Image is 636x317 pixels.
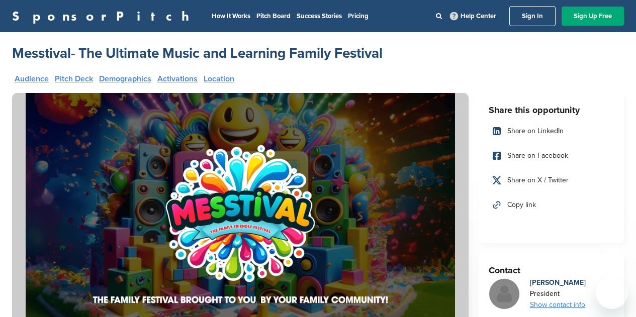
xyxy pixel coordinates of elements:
span: Copy link [507,199,536,210]
a: Location [204,75,234,83]
a: Success Stories [297,12,342,20]
span: Share on LinkedIn [507,126,564,137]
a: Pricing [348,12,369,20]
a: Audience [15,75,49,83]
iframe: Button to launch messaging window [596,277,628,309]
a: Sign Up Free [562,7,624,26]
a: Sign In [509,6,556,26]
h3: Share this opportunity [489,103,614,117]
a: Share on Facebook [489,145,614,166]
a: Pitch Board [256,12,291,20]
h3: Contact [489,263,614,277]
a: Share on X / Twitter [489,170,614,191]
span: Share on X / Twitter [507,175,569,186]
a: Messtival- The Ultimate Music and Learning Family Festival [12,44,383,62]
a: How It Works [212,12,250,20]
a: SponsorPitch [12,10,196,23]
img: Missing [489,279,519,309]
div: [PERSON_NAME] [530,277,586,288]
a: Activations [157,75,198,83]
div: President [530,288,586,299]
div: Show contact info [530,299,586,310]
span: Share on Facebook [507,150,568,161]
a: Help Center [448,10,498,22]
a: Pitch Deck [55,75,93,83]
a: Copy link [489,194,614,216]
a: Share on LinkedIn [489,121,614,142]
a: Demographics [99,75,151,83]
